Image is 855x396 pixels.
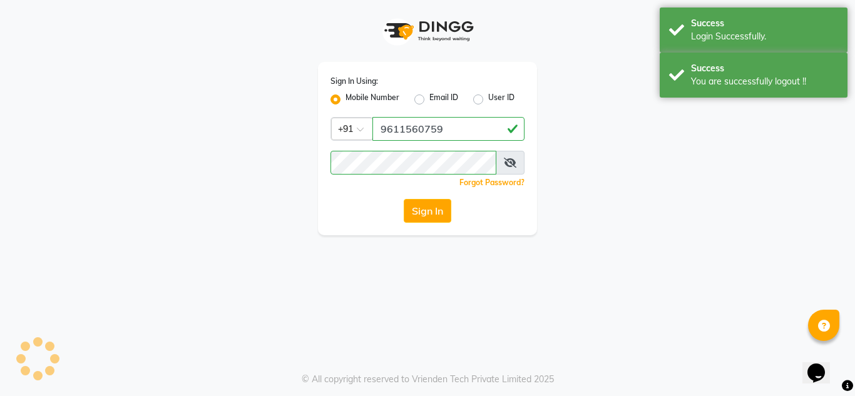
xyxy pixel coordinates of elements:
label: Sign In Using: [330,76,378,87]
iframe: chat widget [802,346,842,383]
a: Forgot Password? [459,178,525,187]
label: Email ID [429,92,458,107]
button: Sign In [404,199,451,223]
label: Mobile Number [346,92,399,107]
input: Username [330,151,496,175]
img: logo1.svg [377,13,478,49]
label: User ID [488,92,515,107]
div: Login Successfully. [691,30,838,43]
div: You are successfully logout !! [691,75,838,88]
div: Success [691,17,838,30]
input: Username [372,117,525,141]
div: Success [691,62,838,75]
